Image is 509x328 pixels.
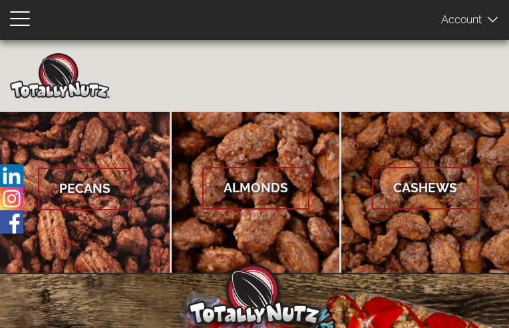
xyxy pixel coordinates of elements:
[202,167,309,209] span: Almonds
[10,53,110,98] img: Home
[188,264,321,325] img: Totally Nutz Logo
[372,167,478,209] span: Cashews
[172,112,340,274] a: Almonds
[38,168,132,210] span: Pecans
